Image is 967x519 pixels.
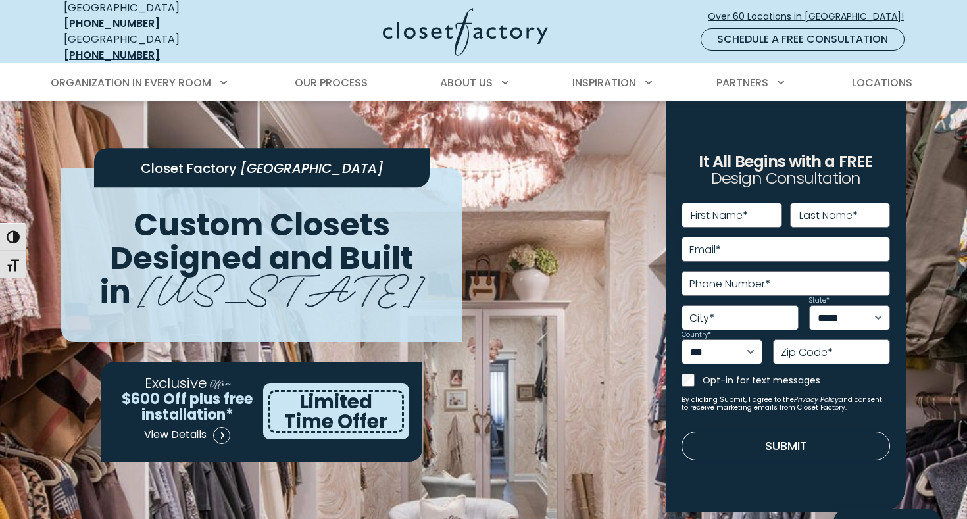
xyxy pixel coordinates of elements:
a: [PHONE_NUMBER] [64,16,160,31]
img: Closet Factory Logo [383,8,548,56]
span: Closet Factory [141,159,237,178]
a: Schedule a Free Consultation [701,28,905,51]
button: Submit [682,432,890,460]
label: First Name [691,210,748,221]
span: Offer [210,375,230,390]
span: It All Begins with a FREE [699,151,872,172]
span: Partners [716,75,768,90]
label: Phone Number [689,279,770,289]
span: Our Process [295,75,368,90]
label: Last Name [799,210,858,221]
span: Over 60 Locations in [GEOGRAPHIC_DATA]! [708,10,914,24]
nav: Primary Menu [41,64,926,101]
span: Design Consultation [711,168,861,189]
label: Email [689,245,721,255]
span: Locations [852,75,912,90]
label: Country [682,332,711,338]
span: [US_STATE] [138,256,424,316]
label: City [689,313,714,324]
label: Opt-in for text messages [703,374,890,387]
span: $600 Off [122,388,187,408]
span: View Details [144,427,207,443]
span: Inspiration [572,75,636,90]
span: plus free installation* [141,388,253,424]
span: Organization in Every Room [51,75,211,90]
span: Designed and Built in [100,236,414,314]
div: [GEOGRAPHIC_DATA] [64,32,255,63]
span: Limited Time Offer [284,388,387,434]
span: Custom Closets [134,203,390,247]
a: Over 60 Locations in [GEOGRAPHIC_DATA]! [707,5,915,28]
a: View Details [143,422,231,449]
span: About Us [440,75,493,90]
a: [PHONE_NUMBER] [64,47,160,62]
span: Exclusive [145,372,207,393]
small: By clicking Submit, I agree to the and consent to receive marketing emails from Closet Factory. [682,396,890,412]
label: Zip Code [781,347,833,358]
span: [GEOGRAPHIC_DATA] [240,159,384,178]
a: Privacy Policy [794,395,839,405]
label: State [809,297,830,304]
